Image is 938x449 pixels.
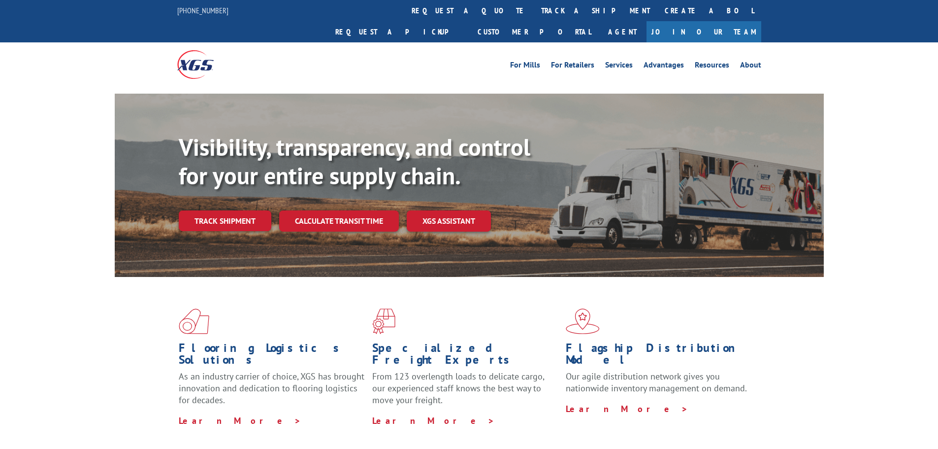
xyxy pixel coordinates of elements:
a: Learn More > [179,415,301,426]
span: Our agile distribution network gives you nationwide inventory management on demand. [566,371,747,394]
span: As an industry carrier of choice, XGS has brought innovation and dedication to flooring logistics... [179,371,364,406]
b: Visibility, transparency, and control for your entire supply chain. [179,132,530,191]
img: xgs-icon-flagship-distribution-model-red [566,309,600,334]
a: Resources [695,61,729,72]
a: About [740,61,761,72]
a: Learn More > [566,403,688,414]
a: Learn More > [372,415,495,426]
a: For Retailers [551,61,594,72]
h1: Flagship Distribution Model [566,342,752,371]
a: Calculate transit time [279,210,399,232]
a: Join Our Team [647,21,761,42]
img: xgs-icon-focused-on-flooring-red [372,309,395,334]
a: Track shipment [179,210,271,231]
img: xgs-icon-total-supply-chain-intelligence-red [179,309,209,334]
a: [PHONE_NUMBER] [177,5,228,15]
a: Customer Portal [470,21,598,42]
a: Advantages [644,61,684,72]
a: Request a pickup [328,21,470,42]
h1: Flooring Logistics Solutions [179,342,365,371]
h1: Specialized Freight Experts [372,342,558,371]
p: From 123 overlength loads to delicate cargo, our experienced staff knows the best way to move you... [372,371,558,414]
a: Services [605,61,633,72]
a: XGS ASSISTANT [407,210,491,232]
a: Agent [598,21,647,42]
a: For Mills [510,61,540,72]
